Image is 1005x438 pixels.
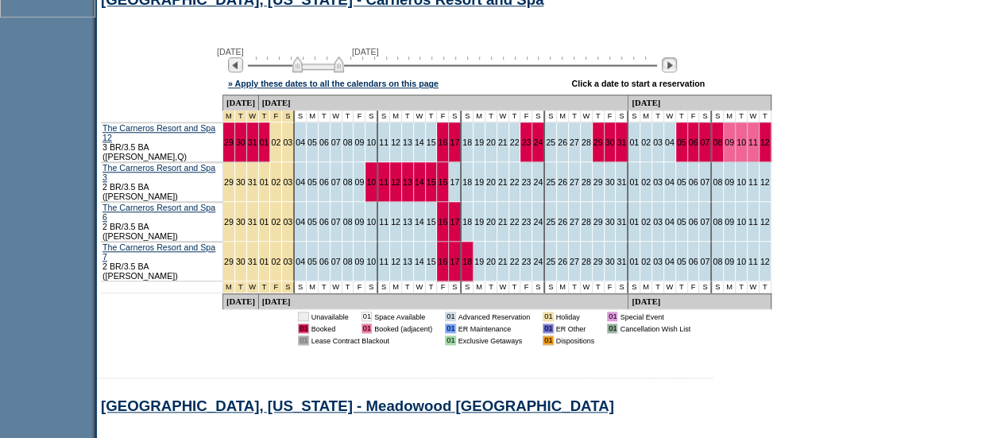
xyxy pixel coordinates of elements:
[689,177,698,187] a: 06
[102,242,215,262] a: The Carneros Resort and Spa 7
[283,138,292,147] a: 03
[677,138,686,147] a: 05
[307,138,317,147] a: 05
[259,110,271,122] td: New Year's
[236,257,245,266] a: 30
[365,110,378,122] td: S
[676,281,688,293] td: T
[498,177,508,187] a: 21
[403,217,412,227] a: 13
[605,281,617,293] td: F
[307,217,317,227] a: 05
[307,177,317,187] a: 05
[546,177,555,187] a: 25
[296,138,305,147] a: 04
[354,257,364,266] a: 09
[699,110,712,122] td: S
[700,138,709,147] a: 07
[330,110,342,122] td: W
[640,281,652,293] td: M
[296,257,305,266] a: 04
[521,138,531,147] a: 23
[605,110,617,122] td: F
[331,138,341,147] a: 07
[282,281,295,293] td: New Year's
[361,312,372,321] td: 01
[298,312,308,321] td: 01
[616,110,628,122] td: S
[571,79,705,88] div: Click a date to start a reservation
[101,242,223,281] td: 2 BR/3.5 BA ([PERSON_NAME])
[462,257,472,266] a: 18
[617,217,626,227] a: 31
[438,217,447,227] a: 16
[403,138,412,147] a: 13
[509,281,521,293] td: T
[378,281,390,293] td: S
[641,257,651,266] a: 02
[101,162,223,202] td: 2 BR/3.5 BA ([PERSON_NAME])
[510,138,520,147] a: 22
[617,138,626,147] a: 31
[700,217,709,227] a: 07
[558,217,567,227] a: 26
[474,257,484,266] a: 19
[533,177,543,187] a: 24
[101,202,223,242] td: 2 BR/3.5 BA ([PERSON_NAME])
[307,110,319,122] td: M
[236,177,245,187] a: 30
[366,177,376,187] a: 10
[352,47,379,56] span: [DATE]
[331,177,341,187] a: 07
[102,163,215,182] a: The Carneros Resort and Spa 3
[414,281,426,293] td: W
[725,257,734,266] a: 09
[570,257,579,266] a: 27
[629,138,639,147] a: 01
[760,177,770,187] a: 12
[427,257,436,266] a: 15
[653,257,663,266] a: 03
[546,217,555,227] a: 25
[653,217,663,227] a: 03
[725,217,734,227] a: 09
[748,257,758,266] a: 11
[224,138,234,147] a: 29
[403,257,412,266] a: 13
[498,138,508,147] a: 21
[354,281,365,293] td: F
[628,281,640,293] td: S
[498,217,508,227] a: 21
[689,217,698,227] a: 06
[724,281,736,293] td: M
[653,177,663,187] a: 03
[342,281,354,293] td: T
[331,217,341,227] a: 07
[437,281,449,293] td: F
[270,281,282,293] td: New Year's
[546,138,555,147] a: 25
[379,177,388,187] a: 11
[520,281,532,293] td: F
[283,257,292,266] a: 03
[736,110,748,122] td: T
[248,177,257,187] a: 31
[343,257,353,266] a: 08
[748,217,758,227] a: 11
[283,177,292,187] a: 03
[725,138,734,147] a: 09
[533,138,543,147] a: 24
[748,177,758,187] a: 11
[390,110,402,122] td: M
[605,138,615,147] a: 30
[474,110,485,122] td: M
[343,177,353,187] a: 08
[629,257,639,266] a: 01
[713,217,722,227] a: 08
[700,257,709,266] a: 07
[319,138,329,147] a: 06
[748,281,760,293] td: W
[415,177,424,187] a: 14
[509,110,521,122] td: T
[427,138,436,147] a: 15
